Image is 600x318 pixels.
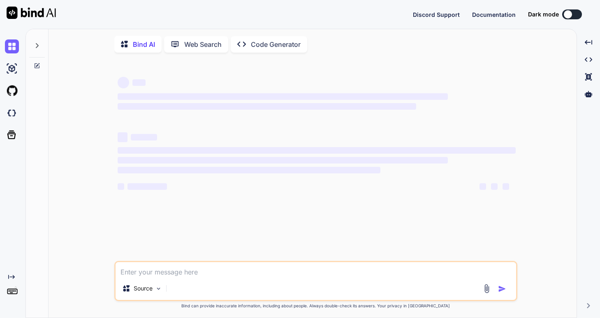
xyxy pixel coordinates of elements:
img: attachment [482,284,491,293]
span: ‌ [118,103,416,110]
span: Discord Support [413,11,460,18]
img: ai-studio [5,62,19,76]
img: icon [498,285,506,293]
p: Source [134,284,153,293]
span: ‌ [131,134,157,141]
span: ‌ [118,157,448,164]
img: Pick Models [155,285,162,292]
span: ‌ [118,147,516,154]
span: Dark mode [528,10,559,18]
span: ‌ [503,183,509,190]
p: Bind can provide inaccurate information, including about people. Always double-check its answers.... [114,303,517,309]
button: Documentation [472,10,516,19]
span: ‌ [118,132,127,142]
p: Bind AI [133,39,155,49]
span: ‌ [118,93,448,100]
p: Web Search [184,39,222,49]
p: Code Generator [251,39,301,49]
span: ‌ [480,183,486,190]
img: Bind AI [7,7,56,19]
span: ‌ [118,77,129,88]
span: ‌ [127,183,167,190]
img: chat [5,39,19,53]
img: darkCloudIdeIcon [5,106,19,120]
span: ‌ [132,79,146,86]
img: githubLight [5,84,19,98]
span: ‌ [491,183,498,190]
span: Documentation [472,11,516,18]
span: ‌ [118,183,124,190]
button: Discord Support [413,10,460,19]
span: ‌ [118,167,380,173]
